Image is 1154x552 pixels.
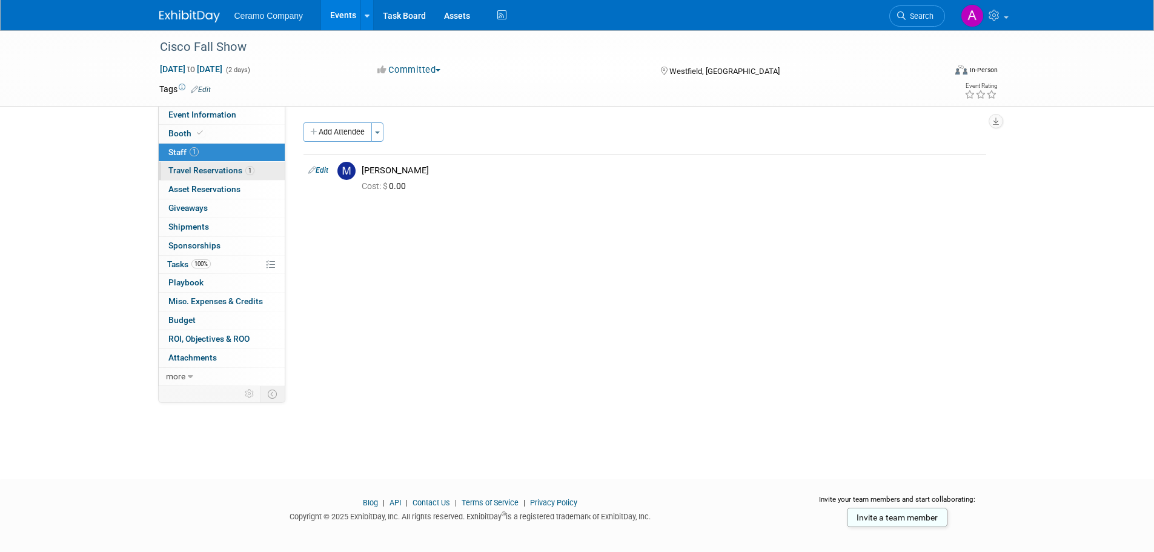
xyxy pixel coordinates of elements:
span: (2 days) [225,66,250,74]
img: ExhibitDay [159,10,220,22]
i: Booth reservation complete [197,130,203,136]
td: Tags [159,83,211,95]
a: Contact Us [413,498,450,507]
span: Search [906,12,933,21]
span: 1 [190,147,199,156]
span: 0.00 [362,181,411,191]
button: Add Attendee [303,122,372,142]
div: [PERSON_NAME] [362,165,981,176]
a: Playbook [159,274,285,292]
div: Copyright © 2025 ExhibitDay, Inc. All rights reserved. ExhibitDay is a registered trademark of Ex... [159,508,782,522]
span: Cost: $ [362,181,389,191]
span: Attachments [168,353,217,362]
a: Travel Reservations1 [159,162,285,180]
span: Budget [168,315,196,325]
span: Event Information [168,110,236,119]
a: Asset Reservations [159,181,285,199]
span: Travel Reservations [168,165,254,175]
span: | [403,498,411,507]
a: Edit [308,166,328,175]
a: more [159,368,285,386]
img: Format-Inperson.png [955,65,967,75]
a: Booth [159,125,285,143]
span: | [520,498,528,507]
span: Misc. Expenses & Credits [168,296,263,306]
span: 100% [191,259,211,268]
span: | [452,498,460,507]
span: [DATE] [DATE] [159,64,223,75]
span: Asset Reservations [168,184,240,194]
sup: ® [502,511,506,517]
span: Tasks [167,259,211,269]
span: Ceramo Company [234,11,303,21]
a: Budget [159,311,285,330]
a: Terms of Service [462,498,519,507]
button: Committed [373,64,445,76]
span: Playbook [168,278,204,287]
a: Tasks100% [159,256,285,274]
span: | [380,498,388,507]
a: Attachments [159,349,285,367]
span: more [166,371,185,381]
a: Staff1 [159,144,285,162]
img: M.jpg [337,162,356,180]
a: Privacy Policy [530,498,577,507]
a: Search [889,5,945,27]
td: Toggle Event Tabs [260,386,285,402]
span: Westfield, [GEOGRAPHIC_DATA] [669,67,780,76]
a: Edit [191,85,211,94]
img: Ayesha Begum [961,4,984,27]
td: Personalize Event Tab Strip [239,386,260,402]
div: Invite your team members and start collaborating: [800,494,995,513]
span: to [185,64,197,74]
a: Misc. Expenses & Credits [159,293,285,311]
a: Event Information [159,106,285,124]
a: ROI, Objectives & ROO [159,330,285,348]
span: 1 [245,166,254,175]
a: Shipments [159,218,285,236]
a: Sponsorships [159,237,285,255]
span: Shipments [168,222,209,231]
span: Sponsorships [168,241,221,250]
a: Blog [363,498,378,507]
a: Invite a team member [847,508,947,527]
span: Booth [168,128,205,138]
div: Cisco Fall Show [156,36,927,58]
div: Event Format [874,63,998,81]
div: In-Person [969,65,998,75]
a: API [390,498,401,507]
span: ROI, Objectives & ROO [168,334,250,344]
span: Giveaways [168,203,208,213]
span: Staff [168,147,199,157]
div: Event Rating [964,83,997,89]
a: Giveaways [159,199,285,218]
